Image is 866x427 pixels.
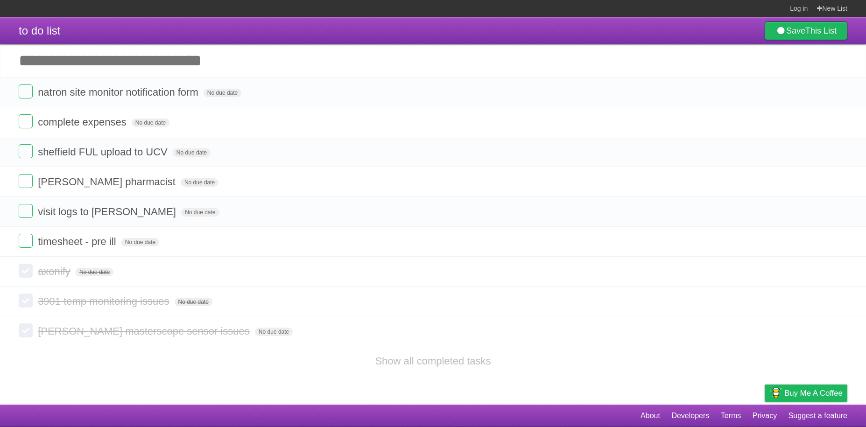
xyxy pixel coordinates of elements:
[175,298,212,306] span: No due date
[784,385,843,401] span: Buy me a coffee
[19,323,33,337] label: Done
[19,264,33,278] label: Done
[19,24,60,37] span: to do list
[671,407,709,425] a: Developers
[181,208,219,217] span: No due date
[753,407,777,425] a: Privacy
[38,325,252,337] span: [PERSON_NAME] masterscope sensor issues
[721,407,741,425] a: Terms
[789,407,847,425] a: Suggest a feature
[641,407,660,425] a: About
[181,178,218,187] span: No due date
[121,238,159,246] span: No due date
[38,295,171,307] span: 3901 temp monitoring issues
[19,144,33,158] label: Done
[38,176,178,188] span: [PERSON_NAME] pharmacist
[19,174,33,188] label: Done
[19,294,33,308] label: Done
[38,116,129,128] span: complete expenses
[38,206,178,217] span: visit logs to [PERSON_NAME]
[38,236,119,247] span: timesheet - pre ill
[769,385,782,401] img: Buy me a coffee
[173,148,211,157] span: No due date
[805,26,837,35] b: This List
[19,114,33,128] label: Done
[765,21,847,40] a: SaveThis List
[255,328,293,336] span: No due date
[204,89,241,97] span: No due date
[19,234,33,248] label: Done
[38,146,170,158] span: sheffield FUL upload to UCV
[38,266,73,277] span: axonify
[765,385,847,402] a: Buy me a coffee
[19,84,33,98] label: Done
[76,268,113,276] span: No due date
[132,119,169,127] span: No due date
[19,204,33,218] label: Done
[38,86,201,98] span: natron site monitor notification form
[375,355,491,367] a: Show all completed tasks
